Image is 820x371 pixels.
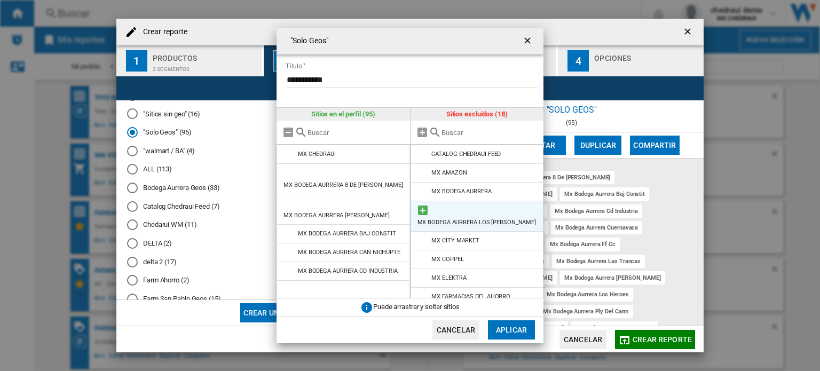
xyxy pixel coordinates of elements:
input: Buscar [441,129,539,137]
div: CATALOG CHEDRAUI FEED [431,151,501,157]
div: MX FARMACIAS DEL AHORRO [431,293,510,300]
div: Sitios excluidos (18) [411,108,544,121]
div: MX COPPEL [431,256,463,263]
div: MX BODEGA AURRERA CAN NICHUPTE [298,249,400,256]
md-dialog: {{::title}} {{::getI18NText('BUTTONS.CANCEL')}} ... [277,28,543,343]
div: MX BODEGA AURRERA [431,188,491,195]
div: MX ELEKTRA [431,274,466,281]
button: Cancelar [432,320,479,340]
ng-md-icon: getI18NText('BUTTONS.CLOSE_DIALOG') [522,35,535,48]
div: MX CITY MARKET [431,237,479,244]
div: MX BODEGA AURRERA BAJ CONSTIT [298,230,396,237]
div: MX AMAZON [431,169,467,176]
div: MX BODEGA AURRERA CD INDUSTRIA [298,267,398,274]
div: MX BODEGA AURRERA LOS [PERSON_NAME] [417,219,537,226]
span: Puede arrastrar y soltar sitios [373,303,460,311]
div: Sitios en el perfil (95) [277,108,410,121]
div: MX CHEDRAUI [298,151,336,157]
div: MX BODEGA AURRERA [PERSON_NAME] [283,212,390,219]
h4: "Solo Geos" [285,36,328,46]
input: Buscar [307,129,405,137]
button: getI18NText('BUTTONS.CLOSE_DIALOG') [518,30,539,52]
div: MX BODEGA AURRERA 8 DE [PERSON_NAME] [283,181,403,188]
button: Aplicar [488,320,535,340]
md-icon: Añadir todos [416,126,429,139]
md-icon: Quitar todo [282,126,295,139]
